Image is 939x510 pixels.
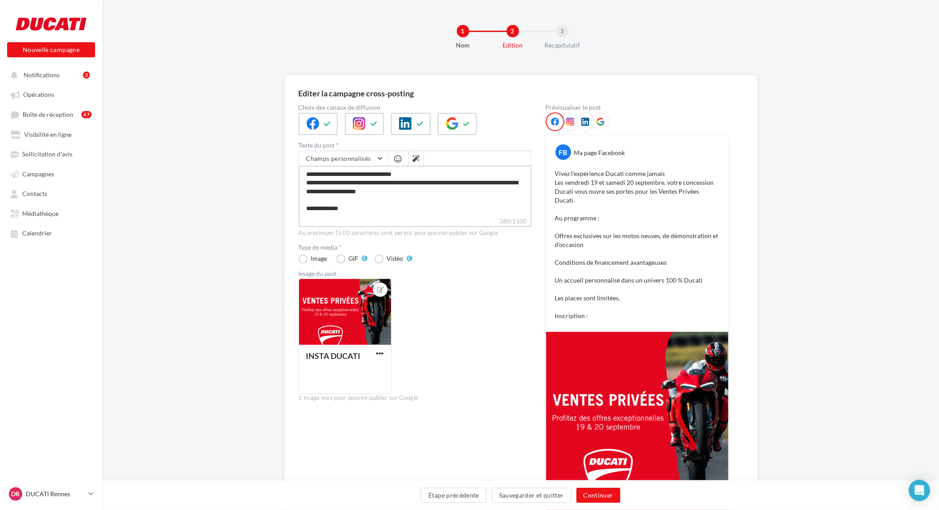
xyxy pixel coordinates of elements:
span: Visibilité en ligne [24,131,72,138]
span: Opérations [23,91,54,99]
div: Ma page Facebook [574,148,625,157]
button: Notifications 2 [5,67,93,83]
div: Open Intercom Messenger [909,480,930,501]
div: 1 image max pour pouvoir publier sur Google [299,394,531,402]
div: INSTA DUCATI [306,351,361,361]
div: Edition [484,41,541,50]
a: Calendrier [5,225,97,241]
div: Nom [435,41,491,50]
span: Boîte de réception [23,111,73,118]
label: 380/1500 [299,217,531,227]
span: Campagnes [22,170,54,178]
div: Vidéo [387,255,404,262]
span: Notifications [24,71,60,79]
div: FB [555,144,571,160]
a: Sollicitation d'avis [5,146,97,162]
div: Au maximum 1500 caractères sont permis pour pouvoir publier sur Google [299,229,531,237]
button: Étape précédente [421,488,487,503]
a: Visibilité en ligne [5,126,97,142]
span: Calendrier [22,230,52,237]
button: Nouvelle campagne [7,42,95,57]
button: Sauvegarder et quitter [491,488,571,503]
a: DR DUCATI Rennes [7,486,95,502]
div: Récapitulatif [534,41,591,50]
a: Opérations [5,86,97,102]
div: 1 [457,25,469,37]
button: Continuer [576,488,620,503]
div: 3 [556,25,569,37]
a: Boîte de réception47 [5,106,97,123]
p: Vivez l’expérience Ducati comme jamais Les vendredi 19 et samedi 20 septembre, votre concession D... [555,169,719,320]
div: 2 [507,25,519,37]
span: Sollicitation d'avis [22,151,72,158]
a: Contacts [5,185,97,201]
div: 47 [81,111,92,118]
a: Campagnes [5,166,97,182]
span: DR [12,490,20,498]
span: Champs personnalisés [306,155,371,162]
div: Image [311,255,328,262]
label: Choix des canaux de diffusion [299,104,531,111]
div: 2 [83,72,90,79]
a: Médiathèque [5,205,97,221]
span: Contacts [22,190,47,198]
div: Editer la campagne cross-posting [299,89,414,97]
p: DUCATI Rennes [26,490,85,498]
div: GIF [349,255,359,262]
button: Champs personnalisés [299,151,388,166]
div: Image du post [299,271,531,277]
label: Texte du post * [299,142,531,148]
label: Type de média * [299,244,531,251]
div: Prévisualiser le post [546,104,729,111]
span: Médiathèque [22,210,59,217]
